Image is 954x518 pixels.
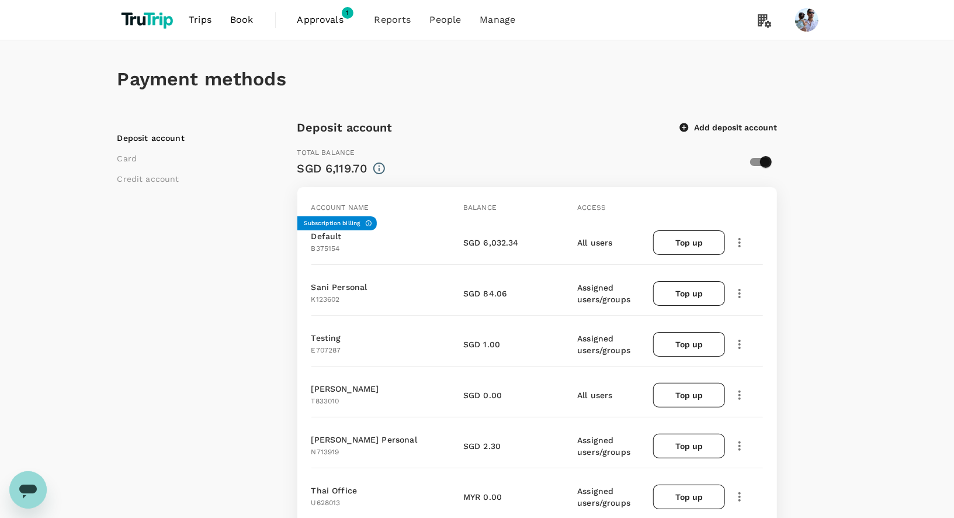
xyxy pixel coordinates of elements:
[577,436,630,457] span: Assigned users/groups
[9,471,47,509] iframe: Button to launch messaging window
[297,118,393,137] h6: Deposit account
[311,332,341,344] p: Testing
[577,283,630,304] span: Assigned users/groups
[311,383,379,395] p: [PERSON_NAME]
[311,230,342,242] p: Default
[311,499,341,507] span: U628013
[577,391,612,400] span: All users
[577,238,612,247] span: All users
[463,389,502,401] p: SGD 0.00
[311,244,340,253] span: B375154
[430,13,462,27] span: People
[653,281,724,306] button: Top up
[463,203,497,212] span: Balance
[680,122,777,133] button: Add deposit account
[304,219,360,228] h6: Subscription billing
[311,281,367,293] p: Sani Personal
[189,13,211,27] span: Trips
[653,485,724,509] button: Top up
[653,230,724,255] button: Top up
[342,7,353,19] span: 1
[463,237,519,248] p: SGD 6,032.34
[311,295,340,303] span: K123602
[577,334,630,355] span: Assigned users/groups
[463,288,507,299] p: SGD 84.06
[463,491,502,503] p: MYR 0.00
[117,173,263,185] li: Credit account
[311,397,339,405] span: T833010
[374,13,411,27] span: Reports
[311,448,339,456] span: N713919
[117,132,263,144] li: Deposit account
[653,434,724,458] button: Top up
[311,346,341,354] span: E707287
[577,203,606,212] span: Access
[311,203,369,212] span: Account name
[297,159,368,178] div: SGD 6,119.70
[577,486,630,507] span: Assigned users/groups
[117,7,180,33] img: TruTrip logo
[480,13,515,27] span: Manage
[653,332,724,357] button: Top up
[230,13,254,27] span: Book
[297,149,355,157] span: Total balance
[117,68,837,90] h1: Payment methods
[653,383,724,408] button: Top up
[311,434,417,446] p: [PERSON_NAME] Personal
[463,339,500,350] p: SGD 1.00
[117,153,263,164] li: Card
[463,440,501,452] p: SGD 2.30
[311,485,358,496] p: Thai Office
[297,13,356,27] span: Approvals
[795,8,818,32] img: Sani Gouw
